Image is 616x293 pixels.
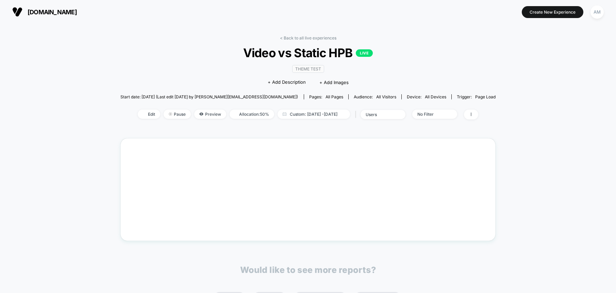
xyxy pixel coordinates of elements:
[278,110,350,119] span: Custom: [DATE] - [DATE]
[120,94,298,99] span: Start date: [DATE] (Last edit [DATE] by [PERSON_NAME][EMAIL_ADDRESS][DOMAIN_NAME])
[590,5,604,19] div: AM
[164,110,191,119] span: Pause
[10,6,79,17] button: [DOMAIN_NAME]
[283,112,286,116] img: calendar
[12,7,22,17] img: Visually logo
[268,79,306,86] span: + Add Description
[280,35,336,40] a: < Back to all live experiences
[194,110,226,119] span: Preview
[588,5,606,19] button: AM
[138,110,160,119] span: Edit
[139,46,477,60] span: Video vs Static HPB
[353,110,361,119] span: |
[401,94,451,99] span: Device:
[319,80,349,85] span: + Add Images
[457,94,496,99] div: Trigger:
[309,94,343,99] div: Pages:
[326,94,343,99] span: all pages
[292,65,324,73] span: Theme Test
[356,49,373,57] p: LIVE
[376,94,396,99] span: All Visitors
[475,94,496,99] span: Page Load
[366,112,393,117] div: users
[425,94,446,99] span: all devices
[417,112,445,117] div: No Filter
[240,265,376,275] p: Would like to see more reports?
[230,110,274,119] span: Allocation: 50%
[169,112,172,116] img: end
[354,94,396,99] div: Audience:
[28,9,77,16] span: [DOMAIN_NAME]
[522,6,583,18] button: Create New Experience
